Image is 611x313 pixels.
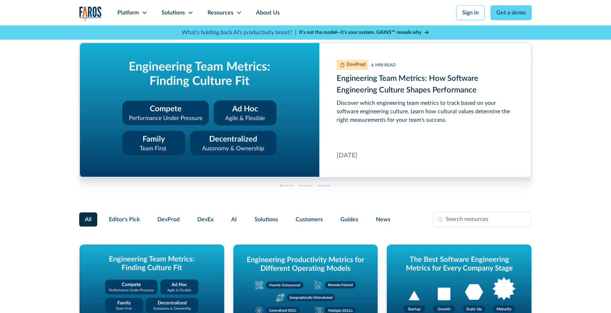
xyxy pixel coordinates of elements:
form: Filter Form [79,212,532,227]
a: It’s not the model—it’s your system. GAINS™ reveals why [299,29,429,36]
a: Engineering Team Metrics: How Software Engineering Culture Shapes Performance [80,43,531,177]
img: Logo of the analytics and reporting company Faros. [79,6,102,21]
div: Platform [117,8,139,17]
strong: It’s not the model—it’s your system. GAINS™ reveals why [299,30,421,35]
p: What's holding back AI's productivity boost? | [182,28,296,37]
span: AI [231,215,237,224]
div: Solutions [162,8,185,17]
span: Solutions [255,215,278,224]
a: Get a demo [490,5,532,20]
div: cms-link [80,43,531,177]
span: All [85,215,92,224]
span: DevProd [157,215,180,224]
span: Editor's Pick [109,215,140,224]
input: Search resources [433,212,532,227]
div: Resources [208,8,233,17]
span: DevEx [197,215,214,224]
a: home [79,6,102,21]
span: Customers [296,215,323,224]
a: Sign in [456,5,485,20]
span: Guides [341,215,358,224]
span: News [376,215,390,224]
